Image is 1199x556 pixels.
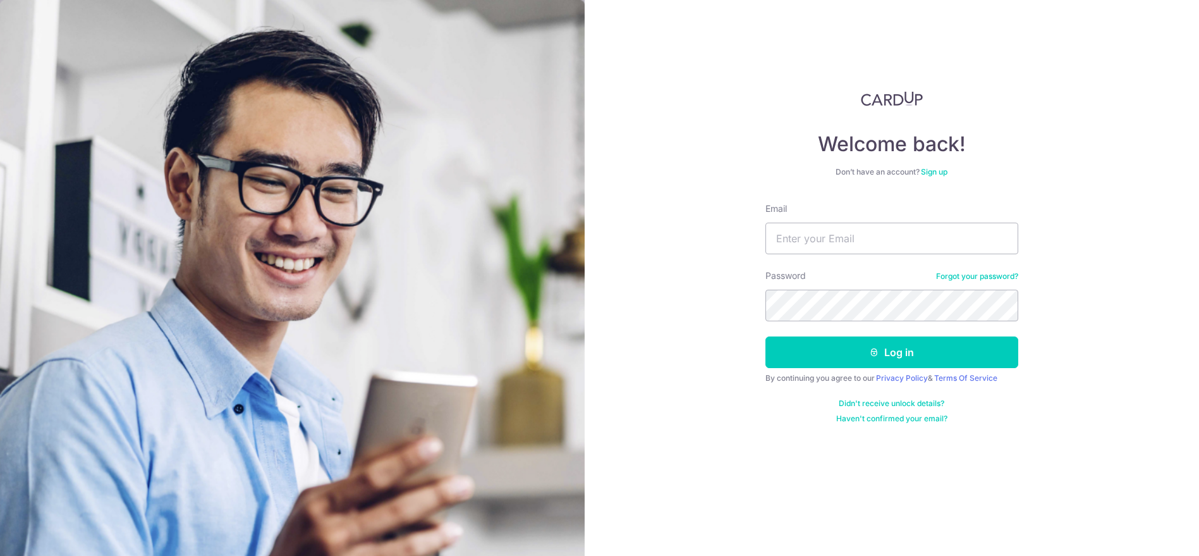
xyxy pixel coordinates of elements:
[765,373,1018,383] div: By continuing you agree to our &
[765,337,1018,368] button: Log in
[861,91,923,106] img: CardUp Logo
[934,373,997,383] a: Terms Of Service
[765,167,1018,177] div: Don’t have an account?
[921,167,947,176] a: Sign up
[836,414,947,424] a: Haven't confirmed your email?
[839,398,944,409] a: Didn't receive unlock details?
[765,132,1018,157] h4: Welcome back!
[936,271,1018,281] a: Forgot your password?
[765,223,1018,254] input: Enter your Email
[765,269,806,282] label: Password
[876,373,928,383] a: Privacy Policy
[765,202,787,215] label: Email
